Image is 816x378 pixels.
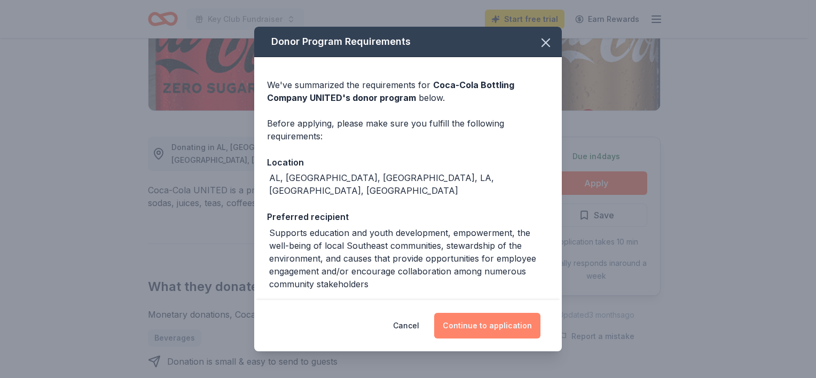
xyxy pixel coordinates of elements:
div: Donor Program Requirements [254,27,562,57]
div: Before applying, please make sure you fulfill the following requirements: [267,117,549,143]
div: We've summarized the requirements for below. [267,78,549,104]
div: AL, [GEOGRAPHIC_DATA], [GEOGRAPHIC_DATA], LA, [GEOGRAPHIC_DATA], [GEOGRAPHIC_DATA] [269,171,549,197]
div: Location [267,155,549,169]
div: Preferred recipient [267,210,549,224]
button: Cancel [393,313,419,338]
div: Supports education and youth development, empowerment, the well-being of local Southeast communit... [269,226,549,290]
button: Continue to application [434,313,540,338]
